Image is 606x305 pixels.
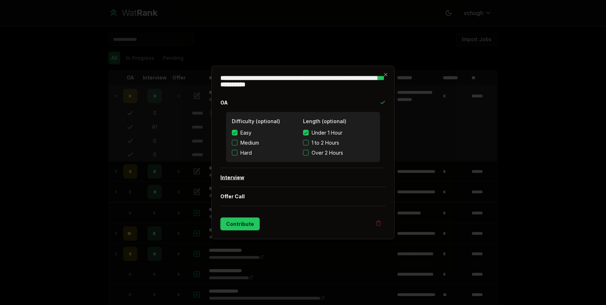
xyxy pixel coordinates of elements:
span: Over 2 Hours [312,149,343,156]
button: Offer Call [220,187,386,206]
button: 1 to 2 Hours [303,140,309,146]
button: Contribute [220,218,260,231]
span: Under 1 Hour [312,129,342,136]
label: Difficulty (optional) [232,118,280,124]
span: Easy [240,129,251,136]
div: OA [220,112,386,168]
button: Interview [220,168,386,187]
button: OA [220,93,386,112]
button: Medium [232,140,238,146]
label: Length (optional) [303,118,346,124]
button: Hard [232,150,238,156]
button: Under 1 Hour [303,130,309,136]
button: Over 2 Hours [303,150,309,156]
span: Hard [240,149,252,156]
button: Easy [232,130,238,136]
span: 1 to 2 Hours [312,139,339,146]
span: Medium [240,139,259,146]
